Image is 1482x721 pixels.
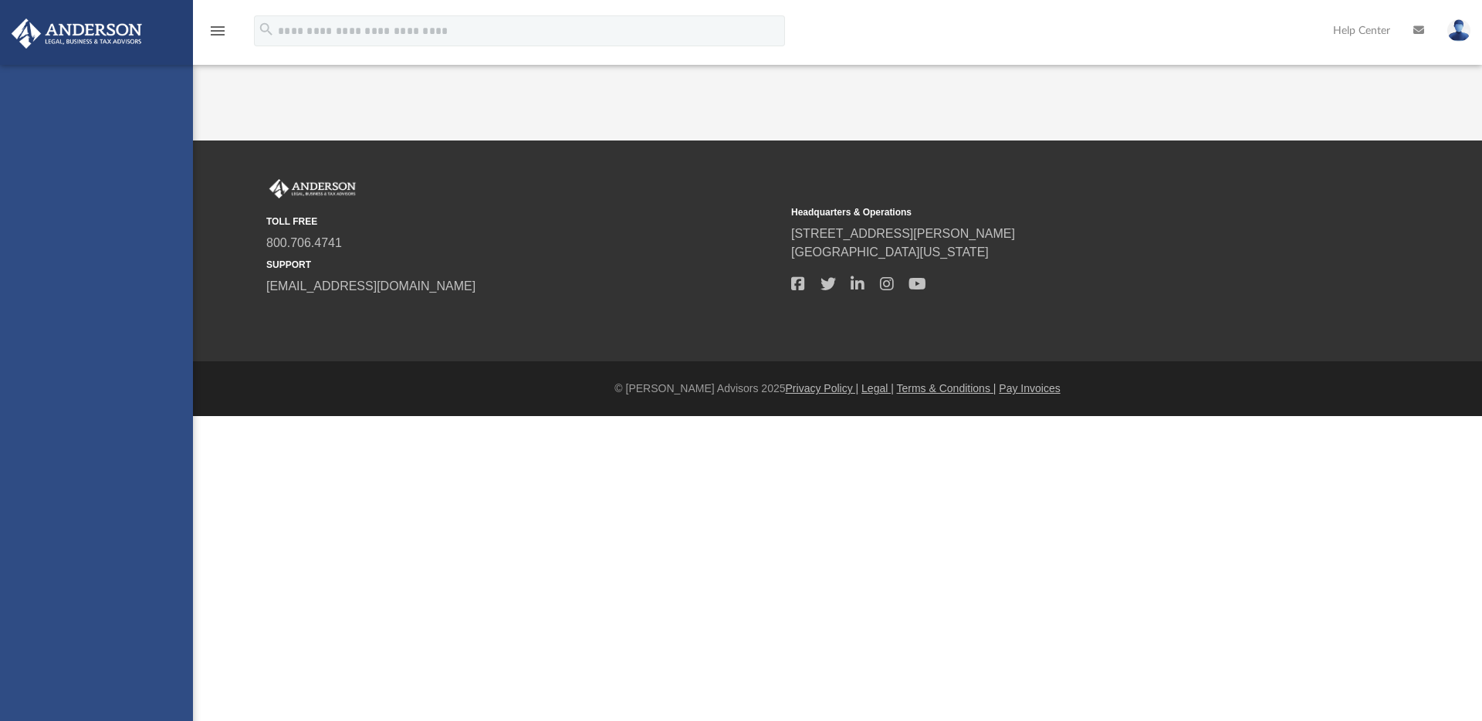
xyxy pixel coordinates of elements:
a: Terms & Conditions | [897,382,996,394]
div: © [PERSON_NAME] Advisors 2025 [193,381,1482,397]
a: Legal | [861,382,894,394]
img: Anderson Advisors Platinum Portal [7,19,147,49]
small: SUPPORT [266,258,780,272]
img: User Pic [1447,19,1470,42]
i: menu [208,22,227,40]
a: Pay Invoices [999,382,1060,394]
a: menu [208,29,227,40]
small: TOLL FREE [266,215,780,228]
a: [EMAIL_ADDRESS][DOMAIN_NAME] [266,279,475,293]
img: Anderson Advisors Platinum Portal [266,179,359,199]
small: Headquarters & Operations [791,205,1305,219]
a: Privacy Policy | [786,382,859,394]
a: 800.706.4741 [266,236,342,249]
i: search [258,21,275,38]
a: [GEOGRAPHIC_DATA][US_STATE] [791,245,989,259]
a: [STREET_ADDRESS][PERSON_NAME] [791,227,1015,240]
